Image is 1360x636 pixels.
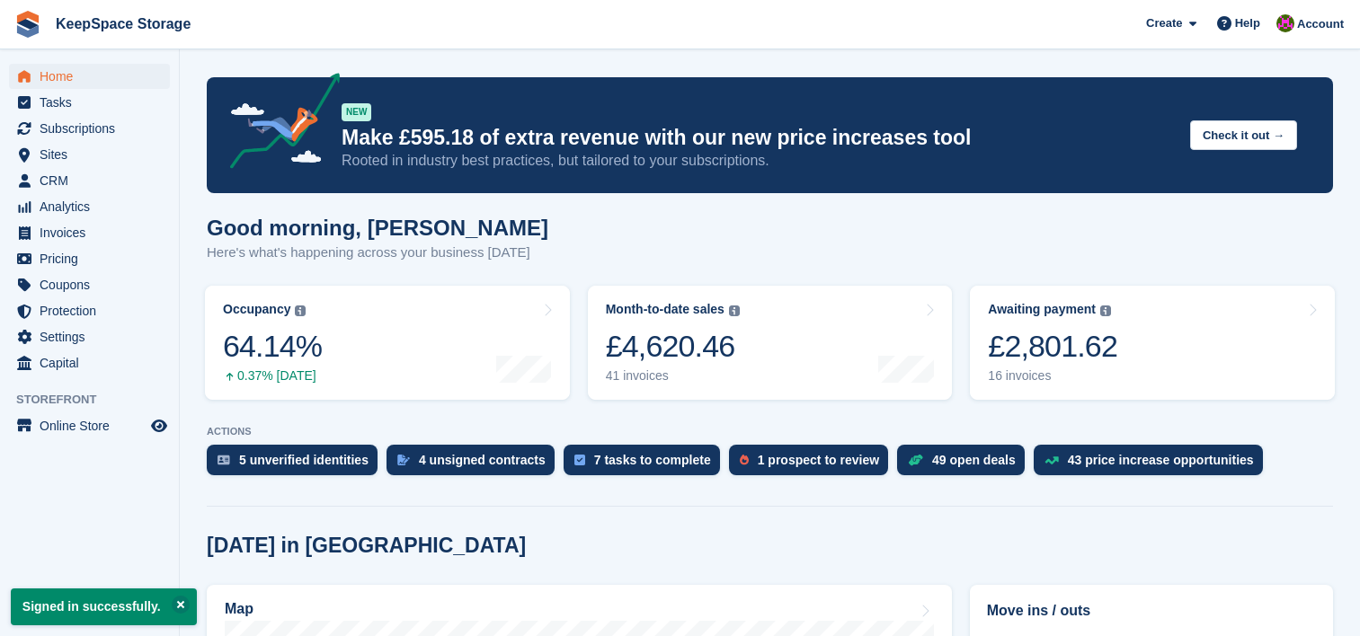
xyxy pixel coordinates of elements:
a: menu [9,413,170,438]
div: £2,801.62 [988,328,1117,365]
img: verify_identity-adf6edd0f0f0b5bbfe63781bf79b02c33cf7c696d77639b501bdc392416b5a36.svg [218,455,230,465]
span: Settings [40,324,147,349]
h2: Map [225,601,253,617]
a: 49 open deals [897,445,1034,484]
span: Protection [40,298,147,323]
img: price-adjustments-announcement-icon-8257ccfd72463d97f412b2fc003d46551f7dbcb40ab6d574587a9cd5c0d94... [215,73,341,175]
span: Help [1235,14,1260,32]
span: Coupons [40,272,147,297]
a: menu [9,350,170,375]
img: John Fletcher [1276,14,1294,32]
div: Month-to-date sales [606,302,724,317]
a: Preview store [148,415,170,437]
a: Occupancy 64.14% 0.37% [DATE] [205,286,570,400]
a: 5 unverified identities [207,445,387,484]
div: 1 prospect to review [758,453,879,467]
a: menu [9,246,170,271]
a: KeepSpace Storage [49,9,198,39]
a: 43 price increase opportunities [1034,445,1272,484]
a: menu [9,64,170,89]
div: £4,620.46 [606,328,740,365]
span: Capital [40,350,147,375]
span: Subscriptions [40,116,147,141]
div: 49 open deals [932,453,1016,467]
div: 0.37% [DATE] [223,368,322,384]
a: menu [9,324,170,349]
p: ACTIONS [207,426,1333,437]
img: icon-info-grey-7440780725fd019a000dd9b08b2336e03edf1995a4989e88bcd33f0948082b44.svg [729,305,740,316]
img: task-75834270c22a3079a89374b754ae025e5fb1db73e45f91037f5363f120a921f8.svg [574,455,585,465]
img: deal-1b604bf984904fb50ccaf53a9ad4b4a5d6e5aea283cecdc64d6e3604feb123c2.svg [908,454,923,466]
span: Sites [40,142,147,167]
img: stora-icon-8386f47178a22dfd0bd8f6a31ec36ba5ce8667c1dd55bd0f319d3a0aa187defe.svg [14,11,41,38]
div: 43 price increase opportunities [1068,453,1254,467]
img: contract_signature_icon-13c848040528278c33f63329250d36e43548de30e8caae1d1a13099fd9432cc5.svg [397,455,410,465]
p: Here's what's happening across your business [DATE] [207,243,548,263]
div: 4 unsigned contracts [419,453,546,467]
h1: Good morning, [PERSON_NAME] [207,216,548,240]
span: Account [1297,15,1344,33]
img: icon-info-grey-7440780725fd019a000dd9b08b2336e03edf1995a4989e88bcd33f0948082b44.svg [1100,305,1111,316]
div: 5 unverified identities [239,453,369,467]
span: Analytics [40,194,147,219]
span: Tasks [40,90,147,115]
a: Month-to-date sales £4,620.46 41 invoices [588,286,953,400]
a: menu [9,142,170,167]
p: Rooted in industry best practices, but tailored to your subscriptions. [342,151,1176,171]
a: menu [9,298,170,323]
a: 1 prospect to review [729,445,897,484]
a: menu [9,116,170,141]
span: Pricing [40,246,147,271]
button: Check it out → [1190,120,1297,150]
span: Home [40,64,147,89]
span: Online Store [40,413,147,438]
a: 7 tasks to complete [564,445,729,484]
a: Awaiting payment £2,801.62 16 invoices [970,286,1335,400]
span: CRM [40,168,147,193]
a: menu [9,168,170,193]
div: Awaiting payment [988,302,1096,317]
div: 7 tasks to complete [594,453,711,467]
div: NEW [342,103,371,121]
a: menu [9,272,170,297]
div: Occupancy [223,302,290,317]
p: Make £595.18 of extra revenue with our new price increases tool [342,125,1176,151]
div: 64.14% [223,328,322,365]
h2: Move ins / outs [987,600,1316,622]
span: Create [1146,14,1182,32]
span: Invoices [40,220,147,245]
div: 16 invoices [988,368,1117,384]
a: menu [9,90,170,115]
a: menu [9,220,170,245]
p: Signed in successfully. [11,588,197,625]
a: 4 unsigned contracts [387,445,564,484]
div: 41 invoices [606,368,740,384]
a: menu [9,194,170,219]
img: prospect-51fa495bee0391a8d652442698ab0144808aea92771e9ea1ae160a38d050c398.svg [740,455,749,465]
span: Storefront [16,391,179,409]
img: price_increase_opportunities-93ffe204e8149a01c8c9dc8f82e8f89637d9d84a8eef4429ea346261dce0b2c0.svg [1044,456,1059,464]
h2: [DATE] in [GEOGRAPHIC_DATA] [207,534,526,558]
img: icon-info-grey-7440780725fd019a000dd9b08b2336e03edf1995a4989e88bcd33f0948082b44.svg [295,305,306,316]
